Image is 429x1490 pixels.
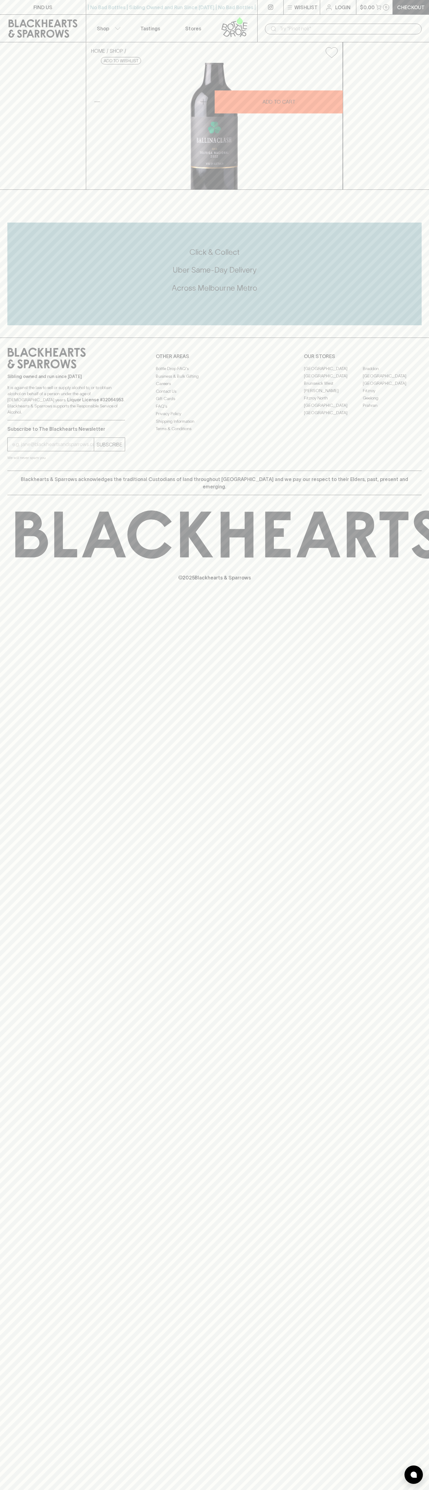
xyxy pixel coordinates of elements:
[304,387,363,394] a: [PERSON_NAME]
[101,57,141,64] button: Add to wishlist
[304,402,363,409] a: [GEOGRAPHIC_DATA]
[156,395,274,403] a: Gift Cards
[7,247,422,257] h5: Click & Collect
[363,372,422,380] a: [GEOGRAPHIC_DATA]
[7,265,422,275] h5: Uber Same-Day Delivery
[385,6,387,9] p: 0
[304,380,363,387] a: Brunswick West
[156,380,274,388] a: Careers
[156,372,274,380] a: Business & Bulk Gifting
[67,397,124,402] strong: Liquor License #32064953
[363,380,422,387] a: [GEOGRAPHIC_DATA]
[323,45,340,60] button: Add to wishlist
[304,394,363,402] a: Fitzroy North
[7,373,125,380] p: Sibling owned and run since [DATE]
[110,48,123,54] a: SHOP
[7,283,422,293] h5: Across Melbourne Metro
[7,455,125,461] p: We will never spam you
[91,48,105,54] a: HOME
[86,15,129,42] button: Shop
[335,4,350,11] p: Login
[97,25,109,32] p: Shop
[397,4,425,11] p: Checkout
[363,394,422,402] a: Geelong
[156,418,274,425] a: Shipping Information
[304,372,363,380] a: [GEOGRAPHIC_DATA]
[363,365,422,372] a: Braddon
[156,425,274,433] a: Terms & Conditions
[363,387,422,394] a: Fitzroy
[215,90,343,113] button: ADD TO CART
[363,402,422,409] a: Prahran
[294,4,318,11] p: Wishlist
[156,410,274,418] a: Privacy Policy
[156,403,274,410] a: FAQ's
[7,384,125,415] p: It is against the law to sell or supply alcohol to, or to obtain alcohol on behalf of a person un...
[360,4,375,11] p: $0.00
[33,4,52,11] p: FIND US
[156,353,274,360] p: OTHER AREAS
[411,1472,417,1478] img: bubble-icon
[304,353,422,360] p: OUR STORES
[86,63,343,189] img: 41447.png
[156,365,274,372] a: Bottle Drop FAQ's
[12,440,94,449] input: e.g. jane@blackheartsandsparrows.com.au
[7,425,125,433] p: Subscribe to The Blackhearts Newsletter
[94,438,125,451] button: SUBSCRIBE
[280,24,417,34] input: Try "Pinot noir"
[140,25,160,32] p: Tastings
[156,388,274,395] a: Contact Us
[185,25,201,32] p: Stores
[7,223,422,325] div: Call to action block
[172,15,215,42] a: Stores
[304,365,363,372] a: [GEOGRAPHIC_DATA]
[304,409,363,416] a: [GEOGRAPHIC_DATA]
[129,15,172,42] a: Tastings
[12,476,417,490] p: Blackhearts & Sparrows acknowledges the traditional Custodians of land throughout [GEOGRAPHIC_DAT...
[262,98,295,105] p: ADD TO CART
[97,441,122,448] p: SUBSCRIBE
